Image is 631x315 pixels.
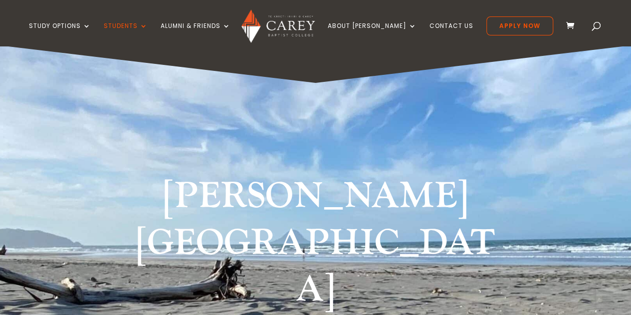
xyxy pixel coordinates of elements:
a: Students [104,22,148,46]
img: Carey Baptist College [241,9,315,43]
a: Alumni & Friends [161,22,230,46]
a: About [PERSON_NAME] [328,22,417,46]
a: Apply Now [486,16,553,35]
a: Study Options [29,22,91,46]
a: Contact Us [429,22,473,46]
